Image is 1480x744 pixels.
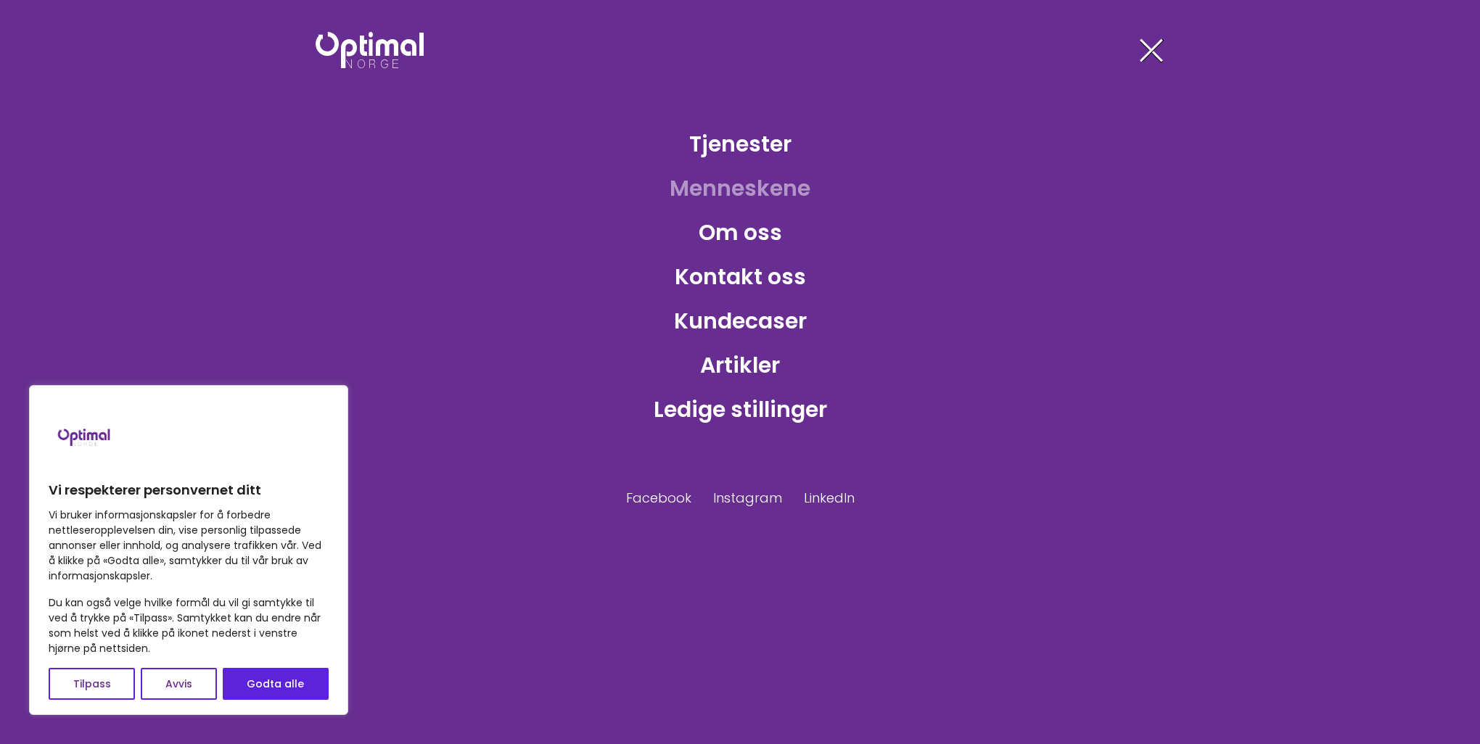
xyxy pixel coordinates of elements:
[49,595,329,656] p: Du kan også velge hvilke formål du vil gi samtykke til ved å trykke på «Tilpass». Samtykket kan d...
[688,342,792,389] a: Artikler
[223,668,329,700] button: Godta alle
[316,32,424,68] img: Optimal Norge
[662,297,818,344] a: Kundecaser
[687,209,794,256] a: Om oss
[663,253,818,300] a: Kontakt oss
[804,488,855,508] a: LinkedIn
[49,508,329,584] p: Vi bruker informasjonskapsler for å forbedre nettleseropplevelsen din, vise personlig tilpassede ...
[29,385,348,715] div: Vi respekterer personvernet ditt
[141,668,216,700] button: Avvis
[49,668,135,700] button: Tilpass
[49,400,121,473] img: Brand logo
[626,488,691,508] a: Facebook
[658,165,822,212] a: Menneskene
[642,386,839,433] a: Ledige stillinger
[49,481,329,499] p: Vi respekterer personvernet ditt
[713,488,782,508] a: Instagram
[678,120,803,168] a: Tjenester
